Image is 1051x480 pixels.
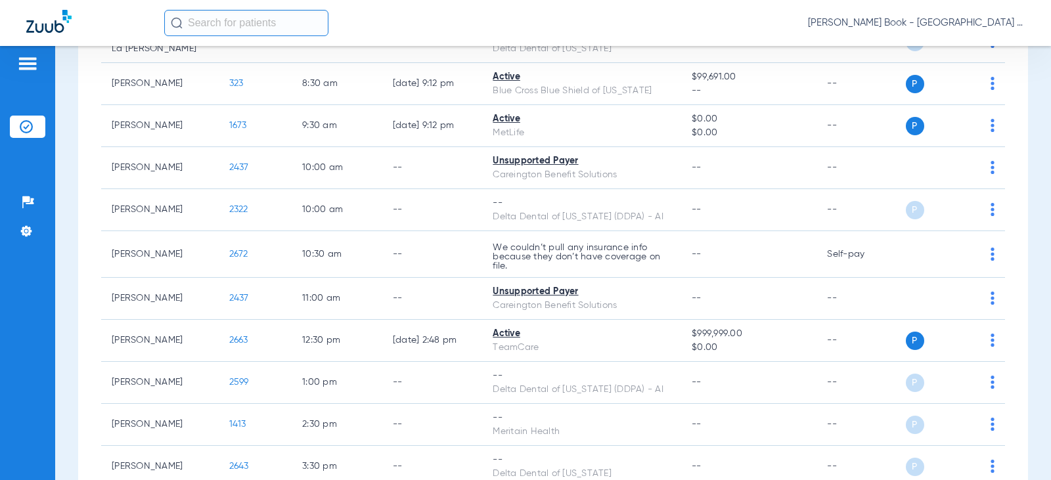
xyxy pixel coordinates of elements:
[101,63,219,105] td: [PERSON_NAME]
[692,327,806,341] span: $999,999.00
[493,327,671,341] div: Active
[229,250,248,259] span: 2672
[101,189,219,231] td: [PERSON_NAME]
[692,163,702,172] span: --
[229,163,249,172] span: 2437
[229,420,246,429] span: 1413
[493,341,671,355] div: TeamCare
[692,70,806,84] span: $99,691.00
[991,292,995,305] img: group-dot-blue.svg
[101,147,219,189] td: [PERSON_NAME]
[292,189,382,231] td: 10:00 AM
[493,425,671,439] div: Meritain Health
[816,105,905,147] td: --
[493,299,671,313] div: Careington Benefit Solutions
[382,404,482,446] td: --
[906,201,924,219] span: P
[101,231,219,278] td: [PERSON_NAME]
[493,112,671,126] div: Active
[816,278,905,320] td: --
[692,84,806,98] span: --
[493,42,671,56] div: Delta Dental of [US_STATE]
[906,75,924,93] span: P
[692,462,702,471] span: --
[171,17,183,29] img: Search Icon
[906,416,924,434] span: P
[816,189,905,231] td: --
[229,378,249,387] span: 2599
[229,336,248,345] span: 2663
[292,362,382,404] td: 1:00 PM
[292,320,382,362] td: 12:30 PM
[382,63,482,105] td: [DATE] 9:12 PM
[991,460,995,473] img: group-dot-blue.svg
[493,411,671,425] div: --
[292,147,382,189] td: 10:00 AM
[906,458,924,476] span: P
[816,231,905,278] td: Self-pay
[101,320,219,362] td: [PERSON_NAME]
[101,404,219,446] td: [PERSON_NAME]
[692,294,702,303] span: --
[692,112,806,126] span: $0.00
[493,383,671,397] div: Delta Dental of [US_STATE] (DDPA) - AI
[906,117,924,135] span: P
[991,203,995,216] img: group-dot-blue.svg
[26,10,72,33] img: Zuub Logo
[991,376,995,389] img: group-dot-blue.svg
[493,369,671,383] div: --
[493,210,671,224] div: Delta Dental of [US_STATE] (DDPA) - AI
[382,320,482,362] td: [DATE] 2:48 PM
[229,294,249,303] span: 2437
[816,362,905,404] td: --
[816,63,905,105] td: --
[229,462,249,471] span: 2643
[493,126,671,140] div: MetLife
[382,189,482,231] td: --
[816,320,905,362] td: --
[692,250,702,259] span: --
[816,147,905,189] td: --
[382,231,482,278] td: --
[101,362,219,404] td: [PERSON_NAME]
[493,196,671,210] div: --
[991,77,995,90] img: group-dot-blue.svg
[229,121,247,130] span: 1673
[493,243,671,271] p: We couldn’t pull any insurance info because they don’t have coverage on file.
[292,63,382,105] td: 8:30 AM
[292,278,382,320] td: 11:00 AM
[292,231,382,278] td: 10:30 AM
[17,56,38,72] img: hamburger-icon
[164,10,328,36] input: Search for patients
[382,147,482,189] td: --
[991,161,995,174] img: group-dot-blue.svg
[692,205,702,214] span: --
[692,378,702,387] span: --
[906,332,924,350] span: P
[493,84,671,98] div: Blue Cross Blue Shield of [US_STATE]
[906,374,924,392] span: P
[692,341,806,355] span: $0.00
[692,126,806,140] span: $0.00
[229,205,248,214] span: 2322
[493,285,671,299] div: Unsupported Payer
[991,248,995,261] img: group-dot-blue.svg
[101,278,219,320] td: [PERSON_NAME]
[229,79,244,88] span: 323
[493,453,671,467] div: --
[382,278,482,320] td: --
[692,420,702,429] span: --
[816,404,905,446] td: --
[808,16,1025,30] span: [PERSON_NAME] Book - [GEOGRAPHIC_DATA] Dental Care
[382,105,482,147] td: [DATE] 9:12 PM
[991,418,995,431] img: group-dot-blue.svg
[493,154,671,168] div: Unsupported Payer
[292,105,382,147] td: 9:30 AM
[292,404,382,446] td: 2:30 PM
[493,70,671,84] div: Active
[991,334,995,347] img: group-dot-blue.svg
[382,362,482,404] td: --
[991,119,995,132] img: group-dot-blue.svg
[101,105,219,147] td: [PERSON_NAME]
[493,168,671,182] div: Careington Benefit Solutions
